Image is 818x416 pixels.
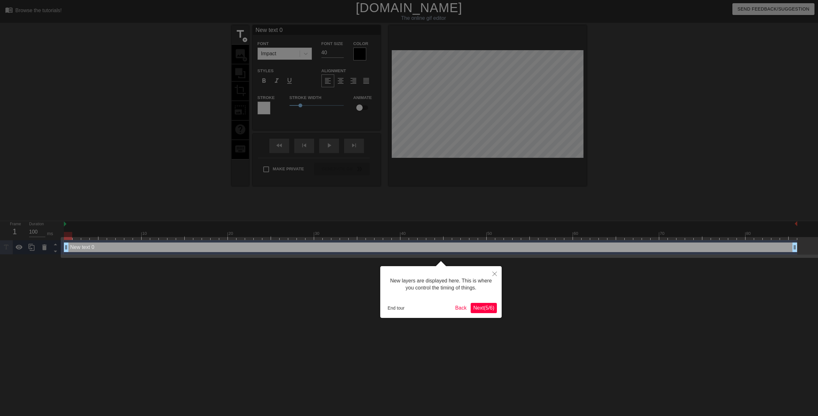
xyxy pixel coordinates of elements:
div: New layers are displayed here. This is where you control the timing of things. [385,271,497,298]
button: Close [488,266,502,281]
button: End tour [385,303,407,313]
span: Next ( 5 / 6 ) [473,305,494,311]
button: Back [453,303,469,313]
button: Next [471,303,497,313]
